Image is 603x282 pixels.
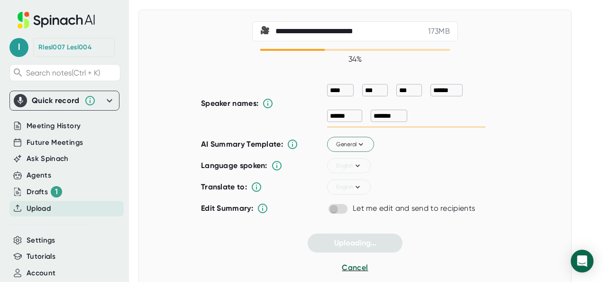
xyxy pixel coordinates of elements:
span: video [260,26,272,37]
div: Open Intercom Messenger [571,250,594,273]
button: Cancel [342,262,368,273]
div: Drafts [27,186,62,197]
div: 1 [51,186,62,197]
button: Uploading... [308,234,402,253]
span: Uploading... [334,238,376,247]
b: Edit Summary: [201,204,253,213]
div: 34 % [260,55,450,64]
span: Search notes (Ctrl + K) [26,68,100,77]
b: Translate to: [201,182,247,191]
div: Quick record [32,96,80,105]
b: Language spoken: [201,161,267,170]
button: General [327,137,374,152]
span: Cancel [342,263,368,272]
b: AI Summary Template: [201,140,283,149]
b: Speaker names: [201,99,258,108]
button: Settings [27,235,55,246]
span: l [9,38,28,57]
button: Upload [27,203,51,214]
button: Agents [27,170,51,181]
span: English [336,161,362,170]
div: 173 MB [428,27,450,36]
div: Rlesl007 Lesl004 [38,43,91,52]
button: English [327,180,371,195]
button: Ask Spinach [27,153,69,164]
button: Tutorials [27,251,55,262]
button: Drafts 1 [27,186,62,197]
span: General [336,140,365,149]
div: Quick record [14,91,115,110]
button: English [327,159,371,174]
div: Let me edit and send to recipients [353,204,475,213]
button: Meeting History [27,121,81,132]
button: Account [27,268,55,279]
button: Future Meetings [27,137,83,148]
span: English [336,183,362,191]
